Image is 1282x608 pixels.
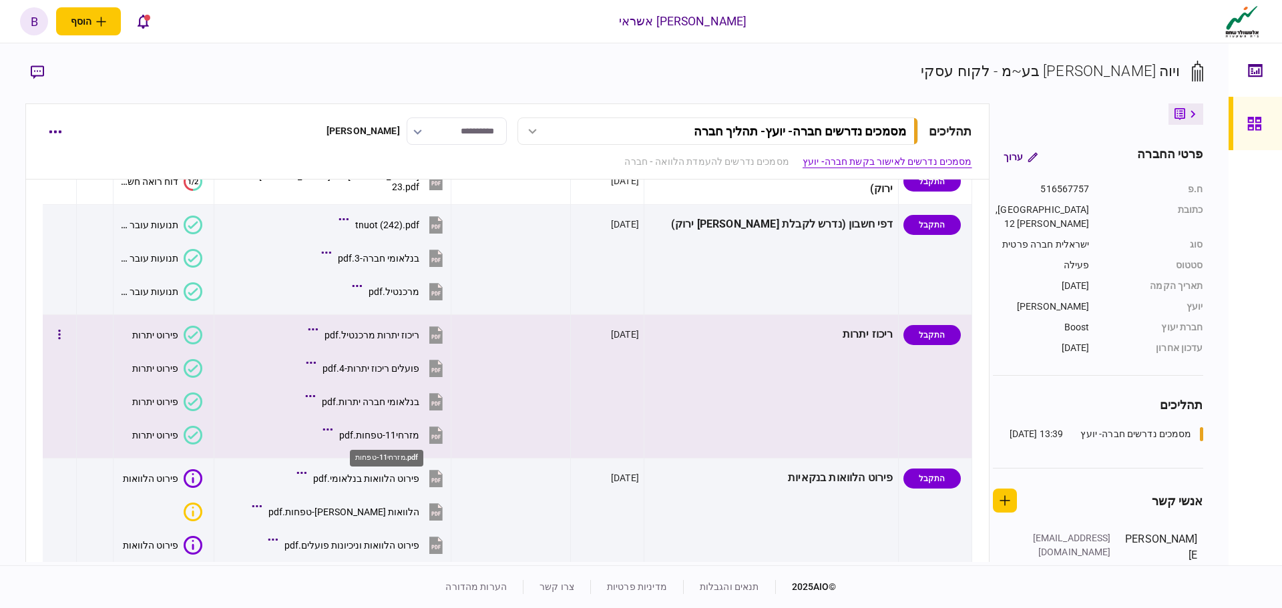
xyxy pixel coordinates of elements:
div: [DATE] [611,471,639,485]
div: ויוה [PERSON_NAME] בע~מ - לקוח עסקי [921,60,1181,82]
div: Boost [993,320,1090,334]
button: מרכנטיל.pdf [355,276,446,306]
button: פועלים ריכוז יתרות-4.pdf [309,353,446,383]
div: התקבל [903,215,961,235]
div: דפי חשבון (נדרש לקבלת [PERSON_NAME] ירוק) [649,210,893,240]
div: דוח כספי ויוה פיור פילאטיס - 2023.pdf [239,171,420,192]
div: סוג [1103,238,1203,252]
div: [DATE] [993,279,1090,293]
div: מזרחי11-טפחות.pdf [339,430,419,440]
div: © 2025 AIO [775,580,837,594]
img: client company logo [1223,5,1262,38]
div: מזרחי11-טפחות.pdf [350,450,423,467]
button: מסמכים נדרשים חברה- יועץ- תהליך חברה [517,117,918,145]
div: [PERSON_NAME] אשראי [619,13,747,30]
button: פירוט יתרות [132,392,202,411]
button: ערוך [993,145,1048,169]
div: 516567757 [993,182,1090,196]
div: כתובת [1103,203,1203,231]
div: איכות לא מספקת [184,503,202,521]
a: צרו קשר [540,581,574,592]
div: ישראלית חברה פרטית [993,238,1090,252]
div: פרטי החברה [1137,145,1203,169]
a: מסמכים נדרשים להעמדת הלוואה - חברה [624,155,789,169]
div: בנלאומי חברה-3.pdf [338,253,419,264]
a: תנאים והגבלות [700,581,759,592]
button: b [20,7,48,35]
div: ריכוז יתרות מרכנטיל.pdf [325,330,419,340]
div: תנועות עובר ושב [118,286,178,297]
button: תנועות עובר ושב [118,282,202,301]
div: פירוט הלוואות בנקאיות [649,463,893,493]
div: [DATE] [993,341,1090,355]
div: חברת יעוץ [1103,320,1203,334]
div: עדכון אחרון [1103,341,1203,355]
div: [DATE] [611,174,639,188]
button: פירוט יתרות [132,326,202,344]
div: תהליכים [929,122,972,140]
div: [PERSON_NAME] [1124,531,1198,601]
button: פירוט יתרות [132,426,202,444]
div: פירוט הלוואות [123,540,178,551]
button: פתח תפריט להוספת לקוח [56,7,121,35]
text: 1/2 [188,177,198,186]
div: התקבל [903,172,961,192]
button: איכות לא מספקת [178,503,202,521]
div: תהליכים [993,396,1203,414]
a: מסמכים נדרשים לאישור בקשת חברה- יועץ [803,155,972,169]
div: [PERSON_NAME] [327,124,400,138]
button: תנועות עובר ושב [118,249,202,268]
div: פעילה [993,258,1090,272]
div: יועץ [1103,300,1203,314]
div: פירוט יתרות [132,396,178,407]
div: [PERSON_NAME] [993,300,1090,314]
button: הלוואות מזרחי-טפחות.pdf [255,497,446,527]
button: מזרחי11-טפחות.pdf [326,420,446,450]
button: פירוט הלוואות [123,536,202,555]
div: דוח רואה חשבון [118,176,178,187]
div: [PHONE_NUMBER] [1024,559,1111,573]
div: ח.פ [1103,182,1203,196]
button: 1/2דוח רואה חשבון [118,172,202,191]
div: תנועות עובר ושב [118,253,178,264]
button: ריכוז יתרות מרכנטיל.pdf [311,320,446,350]
div: [DATE] [611,328,639,341]
div: פירוט הלוואות בנלאומי.pdf [313,473,419,484]
div: הלוואות מזרחי-טפחות.pdf [268,507,419,517]
div: פירוט הלוואות [123,473,178,484]
button: פירוט הלוואות בנלאומי.pdf [300,463,446,493]
a: מסמכים נדרשים חברה- יועץ13:39 [DATE] [1010,427,1203,441]
button: פירוט הלוואות [123,469,202,488]
button: בנלאומי חברה-3.pdf [325,243,446,273]
a: מדיניות פרטיות [607,581,667,592]
div: מרכנטיל.pdf [369,286,419,297]
a: הערות מהדורה [445,581,507,592]
div: מסמכים נדרשים חברה- יועץ [1080,427,1191,441]
button: tnuot (242).pdf [342,210,446,240]
button: דוח כספי ויוה פיור פילאטיס - 2023.pdf [226,166,447,196]
button: פתח רשימת התראות [129,7,157,35]
div: פירוט הלוואות וניכיונות פועלים.pdf [284,540,419,551]
div: פירוט יתרות [132,330,178,340]
div: פירוט יתרות [132,430,178,440]
div: מאזן מבוקר 2023 (נדרש לקבלת [PERSON_NAME] ירוק) [649,166,893,197]
div: tnuot (242).pdf [355,220,419,230]
div: אנשי קשר [1152,492,1203,510]
div: פירוט יתרות [132,363,178,374]
button: פירוט הלוואות וניכיונות פועלים.pdf [271,530,446,560]
div: תאריך הקמה [1103,279,1203,293]
div: [DATE] [611,218,639,231]
div: התקבל [903,469,961,489]
div: התקבל [903,325,961,345]
button: בנלאומי חברה יתרות.pdf [308,386,446,416]
button: תנועות עובר ושב [118,216,202,234]
div: פועלים ריכוז יתרות-4.pdf [323,363,419,374]
div: ריכוז יתרות [649,320,893,350]
div: מסמכים נדרשים חברה- יועץ - תהליך חברה [694,124,906,138]
div: בנלאומי חברה יתרות.pdf [322,396,419,407]
div: [EMAIL_ADDRESS][DOMAIN_NAME] [1024,531,1111,559]
div: סטטוס [1103,258,1203,272]
div: 13:39 [DATE] [1010,427,1064,441]
div: תנועות עובר ושב [118,220,178,230]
